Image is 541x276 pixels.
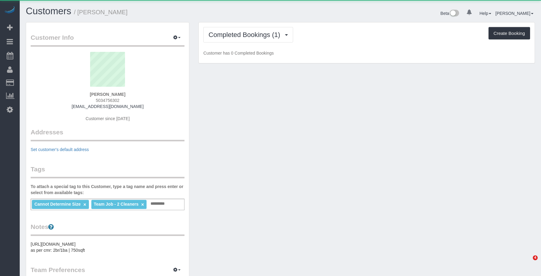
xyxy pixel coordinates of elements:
[449,10,459,18] img: New interface
[489,27,530,40] button: Create Booking
[31,33,184,47] legend: Customer Info
[203,50,530,56] p: Customer has 0 Completed Bookings
[441,11,459,16] a: Beta
[141,202,144,207] a: ×
[83,202,86,207] a: ×
[31,183,184,196] label: To attach a special tag to this Customer, type a tag name and press enter or select from availabl...
[31,222,184,236] legend: Notes
[31,165,184,178] legend: Tags
[495,11,533,16] a: [PERSON_NAME]
[74,9,128,15] small: / [PERSON_NAME]
[479,11,491,16] a: Help
[203,27,293,42] button: Completed Bookings (1)
[96,98,120,103] span: 5034756302
[72,104,144,109] a: [EMAIL_ADDRESS][DOMAIN_NAME]
[31,147,89,152] a: Set customer's default address
[533,255,538,260] span: 4
[31,241,184,253] pre: [URL][DOMAIN_NAME] as per cmr: 2br/1ba | 750sqft
[86,116,130,121] span: Customer since [DATE]
[34,202,80,207] span: Cannot Determine Size
[94,202,139,207] span: Team Job - 2 Cleaners
[208,31,283,39] span: Completed Bookings (1)
[520,255,535,270] iframe: Intercom live chat
[4,6,16,15] img: Automaid Logo
[90,92,125,97] strong: [PERSON_NAME]
[26,6,71,16] a: Customers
